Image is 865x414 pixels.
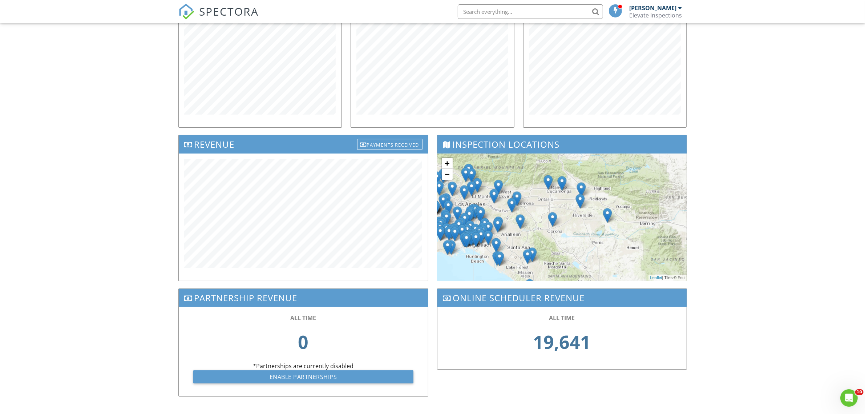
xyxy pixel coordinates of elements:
h3: Inspection Locations [437,135,687,153]
div: *Partnerships are currently disabled [179,307,428,396]
div: | Tiles © Esri [648,275,687,281]
img: The Best Home Inspection Software - Spectora [178,4,194,20]
div: Payments Received [357,139,423,150]
a: Payments Received [357,137,423,149]
div: 0 [193,322,413,362]
input: Search everything... [458,4,603,19]
h3: Revenue [179,135,428,153]
a: Leaflet [650,275,662,280]
a: Zoom out [442,169,453,180]
div: 19,641 [452,322,672,362]
div: ALL TIME [193,314,413,322]
div: ALL TIME [452,314,672,322]
span: SPECTORA [199,4,259,19]
iframe: Intercom live chat [840,389,858,407]
a: Enable Partnerships [193,370,413,383]
div: [PERSON_NAME] [630,4,677,12]
a: Zoom in [442,158,453,169]
h3: Partnership Revenue [179,289,428,307]
a: SPECTORA [178,10,259,25]
div: Elevate Inspections [630,12,682,19]
span: 10 [855,389,864,395]
h3: Online Scheduler Revenue [437,289,687,307]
